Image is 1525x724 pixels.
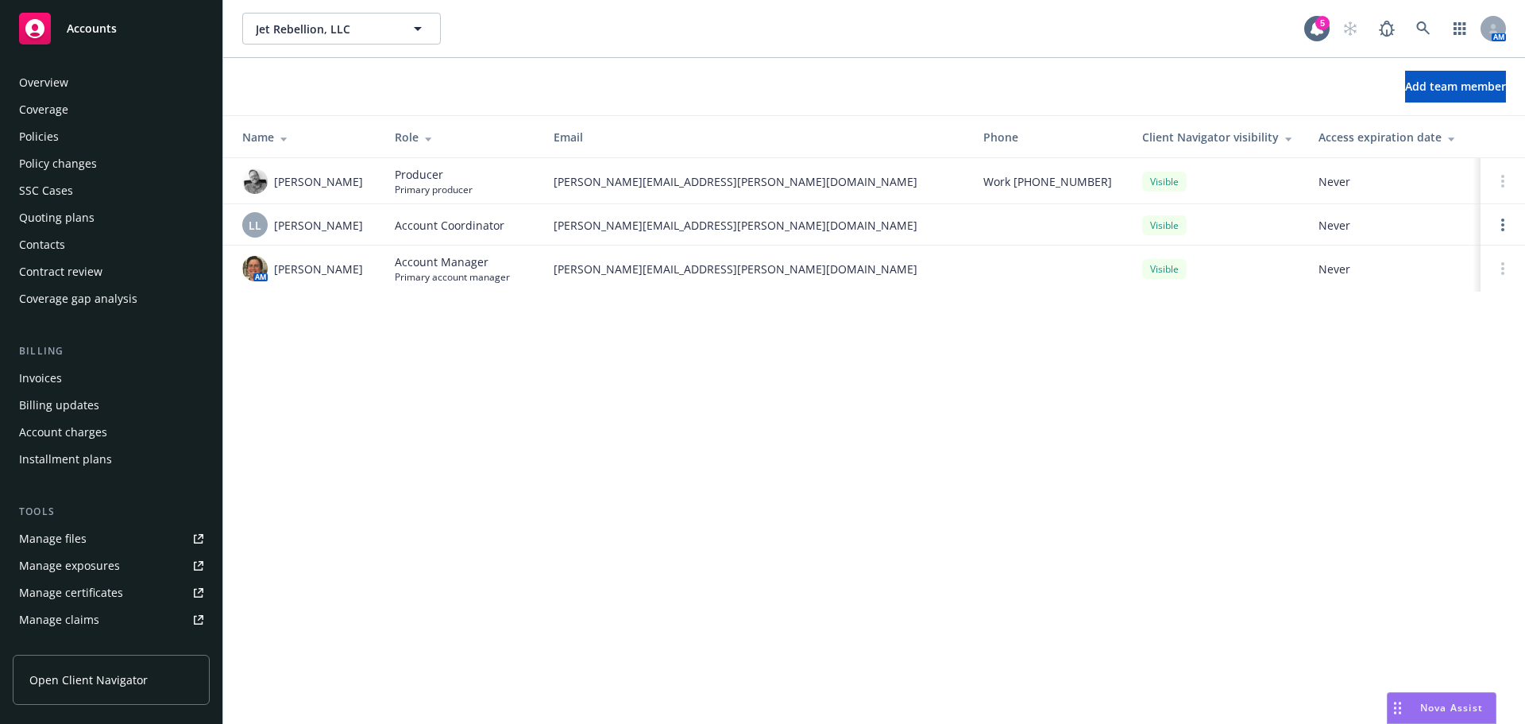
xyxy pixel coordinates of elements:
[13,393,210,418] a: Billing updates
[19,526,87,552] div: Manage files
[395,270,510,284] span: Primary account manager
[19,607,99,633] div: Manage claims
[13,634,210,660] a: Manage BORs
[1388,693,1407,723] div: Drag to move
[256,21,393,37] span: Jet Rebellion, LLC
[13,420,210,445] a: Account charges
[67,22,117,35] span: Accounts
[13,178,210,203] a: SSC Cases
[1371,13,1403,45] a: Report a Bug
[13,366,210,391] a: Invoices
[1318,129,1468,145] div: Access expiration date
[983,129,1117,145] div: Phone
[395,217,504,234] span: Account Coordinator
[19,393,99,418] div: Billing updates
[19,259,102,285] div: Contract review
[1493,215,1512,234] a: Open options
[395,254,510,270] span: Account Manager
[395,183,473,196] span: Primary producer
[274,173,363,190] span: [PERSON_NAME]
[983,173,1112,190] span: Work [PHONE_NUMBER]
[1407,13,1439,45] a: Search
[13,447,210,472] a: Installment plans
[13,343,210,359] div: Billing
[13,259,210,285] a: Contract review
[19,151,97,176] div: Policy changes
[554,261,958,277] span: [PERSON_NAME][EMAIL_ADDRESS][PERSON_NAME][DOMAIN_NAME]
[19,553,120,579] div: Manage exposures
[19,232,65,257] div: Contacts
[249,217,261,234] span: LL
[1420,701,1483,714] span: Nova Assist
[13,205,210,230] a: Quoting plans
[1444,13,1476,45] a: Switch app
[13,607,210,633] a: Manage claims
[395,166,473,183] span: Producer
[19,124,59,149] div: Policies
[242,256,268,281] img: photo
[1142,215,1187,235] div: Visible
[242,13,441,45] button: Jet Rebellion, LLC
[19,366,62,391] div: Invoices
[29,672,148,688] span: Open Client Navigator
[13,580,210,606] a: Manage certificates
[1318,173,1468,190] span: Never
[554,173,958,190] span: [PERSON_NAME][EMAIL_ADDRESS][PERSON_NAME][DOMAIN_NAME]
[13,232,210,257] a: Contacts
[1318,217,1468,234] span: Never
[1142,259,1187,279] div: Visible
[13,97,210,122] a: Coverage
[1387,692,1496,724] button: Nova Assist
[19,580,123,606] div: Manage certificates
[13,70,210,95] a: Overview
[1315,16,1330,30] div: 5
[1142,129,1293,145] div: Client Navigator visibility
[554,129,958,145] div: Email
[13,504,210,520] div: Tools
[1334,13,1366,45] a: Start snowing
[1405,71,1506,103] button: Add team member
[242,129,369,145] div: Name
[13,151,210,176] a: Policy changes
[13,6,210,51] a: Accounts
[19,70,68,95] div: Overview
[1405,79,1506,94] span: Add team member
[1318,261,1468,277] span: Never
[19,97,68,122] div: Coverage
[19,634,94,660] div: Manage BORs
[13,124,210,149] a: Policies
[274,261,363,277] span: [PERSON_NAME]
[554,217,958,234] span: [PERSON_NAME][EMAIL_ADDRESS][PERSON_NAME][DOMAIN_NAME]
[19,420,107,445] div: Account charges
[19,205,95,230] div: Quoting plans
[19,286,137,312] div: Coverage gap analysis
[19,178,73,203] div: SSC Cases
[19,447,112,472] div: Installment plans
[242,168,268,194] img: photo
[13,286,210,312] a: Coverage gap analysis
[1142,172,1187,192] div: Visible
[13,526,210,552] a: Manage files
[13,553,210,579] a: Manage exposures
[395,129,528,145] div: Role
[274,217,363,234] span: [PERSON_NAME]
